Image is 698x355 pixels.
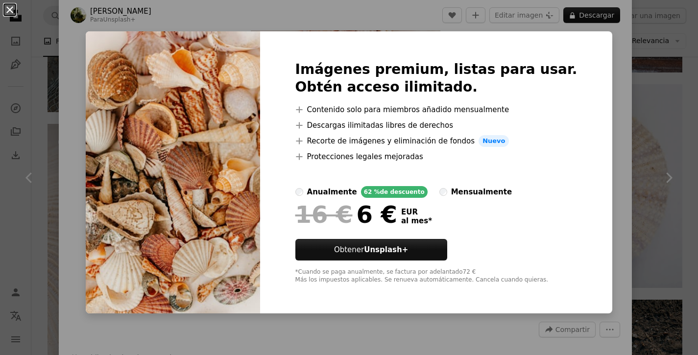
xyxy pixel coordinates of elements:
[295,104,578,116] li: Contenido solo para miembros añadido mensualmente
[439,188,447,196] input: mensualmente
[295,188,303,196] input: anualmente62 %de descuento
[451,186,512,198] div: mensualmente
[401,208,432,216] span: EUR
[364,245,408,254] strong: Unsplash+
[295,151,578,163] li: Protecciones legales mejoradas
[479,135,509,147] span: Nuevo
[295,202,353,227] span: 16 €
[295,268,578,284] div: *Cuando se paga anualmente, se factura por adelantado 72 € Más los impuestos aplicables. Se renue...
[295,239,447,260] button: ObtenerUnsplash+
[86,31,260,313] img: premium_photo-1673422507297-e21966b5bb4e
[295,61,578,96] h2: Imágenes premium, listas para usar. Obtén acceso ilimitado.
[295,135,578,147] li: Recorte de imágenes y eliminación de fondos
[401,216,432,225] span: al mes *
[295,202,397,227] div: 6 €
[295,119,578,131] li: Descargas ilimitadas libres de derechos
[307,186,357,198] div: anualmente
[361,186,428,198] div: 62 % de descuento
